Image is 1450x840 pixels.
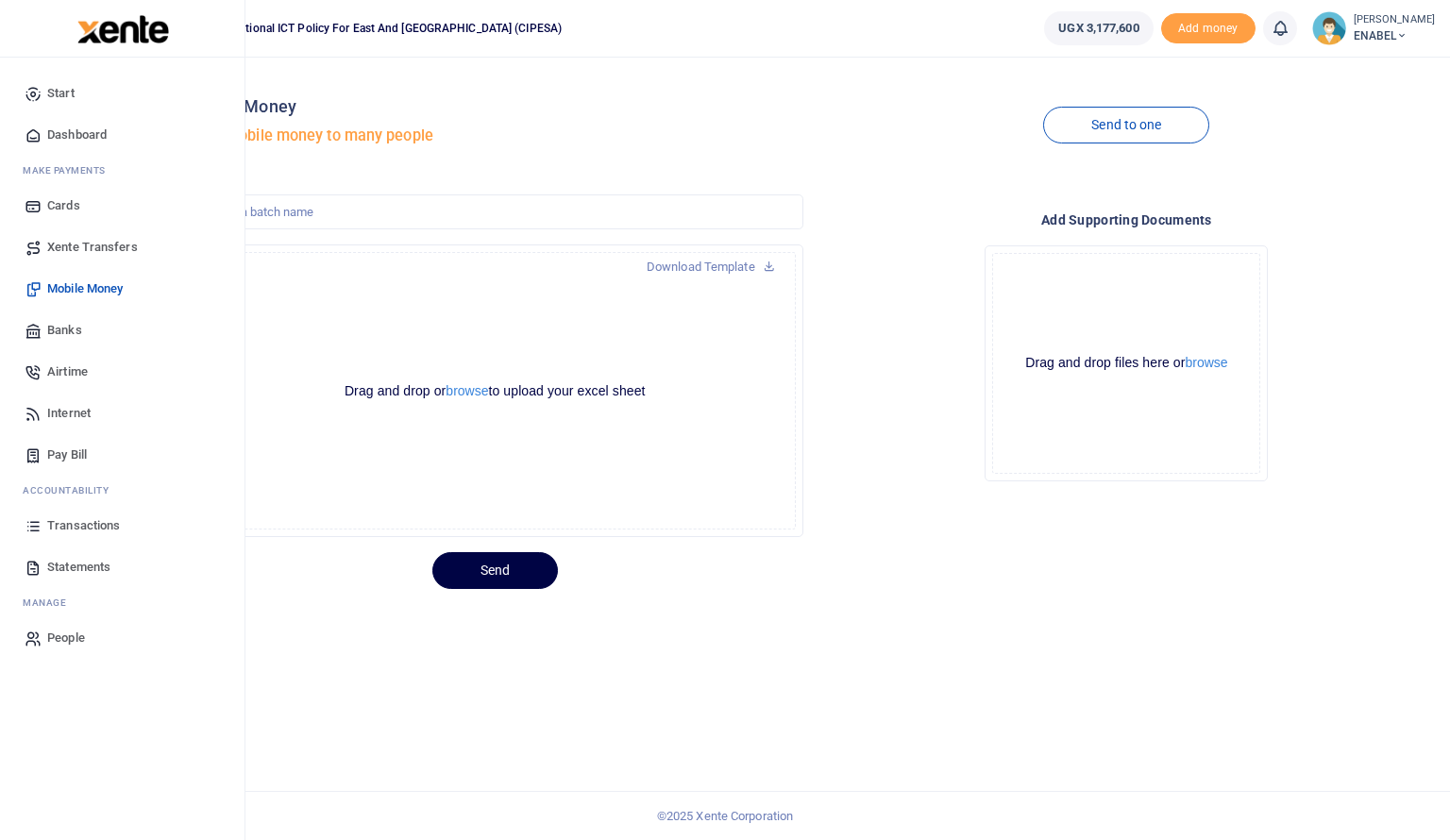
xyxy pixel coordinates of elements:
[1354,12,1435,28] small: [PERSON_NAME]
[15,227,229,268] a: Xente Transfers
[15,351,229,393] a: Airtime
[77,15,169,43] img: logo-large
[32,596,67,610] span: anage
[76,21,169,35] a: logo-small logo-large logo-large
[1354,27,1435,44] span: ENABEL
[113,20,569,37] span: Collaboration on International ICT Policy For East and [GEOGRAPHIC_DATA] (CIPESA)
[32,163,106,177] span: ake Payments
[47,558,110,577] span: Statements
[187,96,803,117] h4: Mobile Money
[1058,19,1138,38] span: UGX 3,177,600
[187,126,803,145] h5: Send mobile money to many people
[432,552,558,589] button: Send
[1043,107,1209,143] a: Send to one
[446,384,488,397] button: browse
[47,238,138,257] span: Xente Transfers
[1312,11,1435,45] a: profile-user [PERSON_NAME] ENABEL
[1312,11,1346,45] img: profile-user
[1185,356,1227,369] button: browse
[47,404,91,423] span: Internet
[47,321,82,340] span: Banks
[187,244,803,537] div: File Uploader
[47,126,107,144] span: Dashboard
[47,84,75,103] span: Start
[15,434,229,476] a: Pay Bill
[632,252,790,282] a: Download Template
[15,476,229,505] li: Ac
[15,505,229,546] a: Transactions
[15,73,229,114] a: Start
[187,194,803,230] input: Create a batch name
[1161,13,1256,44] li: Toup your wallet
[1161,13,1256,44] span: Add money
[15,588,229,617] li: M
[15,268,229,310] a: Mobile Money
[15,185,229,227] a: Cards
[993,354,1259,372] div: Drag and drop files here or
[985,245,1268,481] div: File Uploader
[47,362,88,381] span: Airtime
[47,629,85,647] span: People
[818,210,1435,230] h4: Add supporting Documents
[15,156,229,185] li: M
[15,393,229,434] a: Internet
[268,382,721,400] div: Drag and drop or to upload your excel sheet
[37,483,109,497] span: countability
[47,196,80,215] span: Cards
[47,516,120,535] span: Transactions
[1044,11,1153,45] a: UGX 3,177,600
[1037,11,1160,45] li: Wallet ballance
[1161,20,1256,34] a: Add money
[15,546,229,588] a: Statements
[15,617,229,659] a: People
[47,279,123,298] span: Mobile Money
[47,445,87,464] span: Pay Bill
[15,310,229,351] a: Banks
[15,114,229,156] a: Dashboard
